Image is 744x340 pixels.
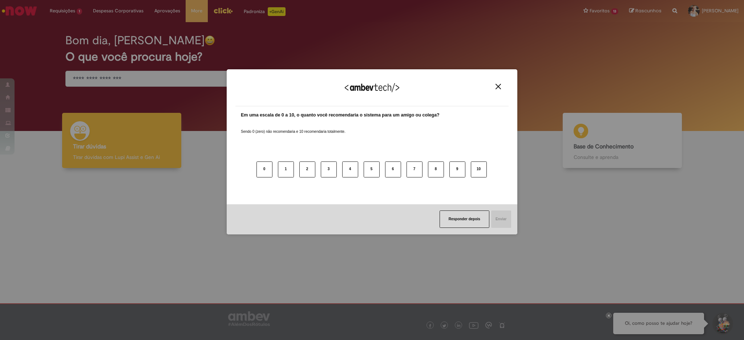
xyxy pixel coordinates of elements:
[321,161,337,177] button: 3
[428,161,444,177] button: 8
[496,84,501,89] img: Close
[278,161,294,177] button: 1
[256,161,272,177] button: 0
[493,83,503,90] button: Close
[299,161,315,177] button: 2
[385,161,401,177] button: 6
[241,112,440,119] label: Em uma escala de 0 a 10, o quanto você recomendaria o sistema para um amigo ou colega?
[364,161,380,177] button: 5
[345,83,399,92] img: Logo Ambevtech
[407,161,422,177] button: 7
[342,161,358,177] button: 4
[449,161,465,177] button: 9
[440,210,489,228] button: Responder depois
[471,161,487,177] button: 10
[241,120,345,134] label: Sendo 0 (zero) não recomendaria e 10 recomendaria totalmente.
